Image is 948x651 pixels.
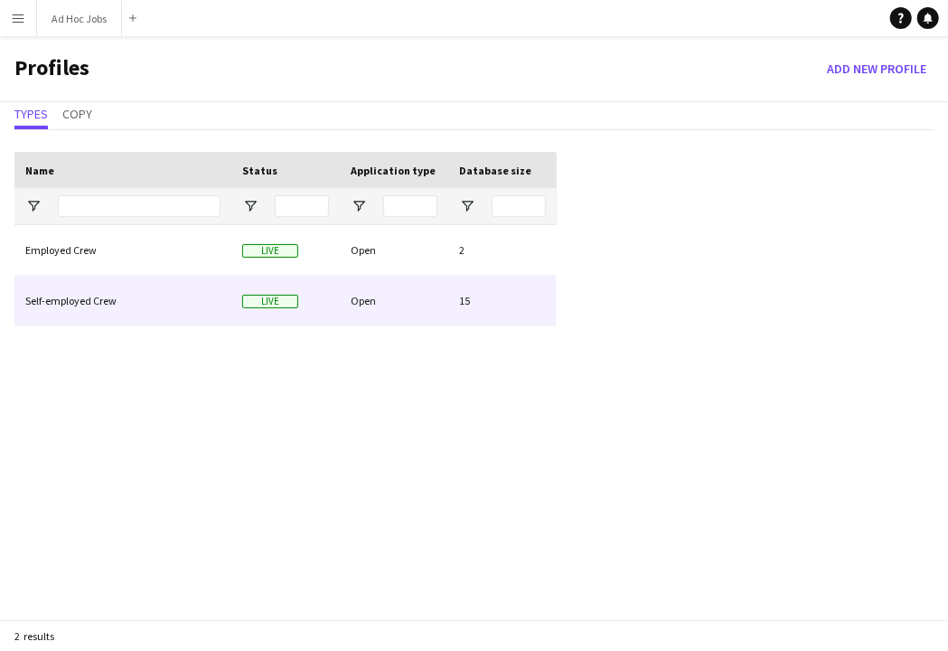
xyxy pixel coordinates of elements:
input: Name Filter Input [58,195,221,217]
span: Status [242,164,277,177]
h1: Profiles [14,54,89,83]
span: Name [25,164,54,177]
div: 2 [448,225,557,275]
input: Application type Filter Input [383,195,437,217]
button: Ad Hoc Jobs [37,1,122,36]
input: Status Filter Input [275,195,329,217]
button: Open Filter Menu [242,198,258,214]
div: 15 [448,276,557,325]
div: Self-employed Crew [14,276,231,325]
span: Copy [62,108,92,120]
div: Employed Crew [14,225,231,275]
button: Open Filter Menu [25,198,42,214]
span: Database size [459,164,531,177]
span: Live [242,244,298,258]
span: Live [242,295,298,308]
button: Open Filter Menu [351,198,367,214]
span: Application type [351,164,436,177]
span: Types [14,108,48,120]
input: Database size Filter Input [492,195,546,217]
div: Open [340,276,448,325]
button: Add new Profile [820,54,934,83]
div: Open [340,225,448,275]
button: Open Filter Menu [459,198,475,214]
